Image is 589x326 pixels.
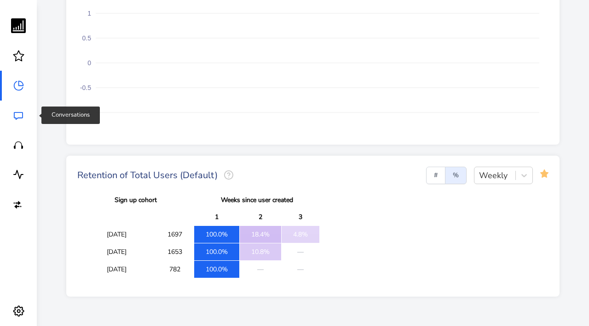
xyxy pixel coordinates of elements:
td: — [282,261,320,278]
td: 100.0% [194,243,240,261]
td: 100.0% [194,226,240,243]
th: 2 [240,208,282,226]
td: 782 [156,261,194,278]
text: -1 [86,109,92,116]
td: 18.4% [240,226,282,243]
td: — [240,261,282,278]
td: — [282,243,320,261]
button: % [445,167,467,184]
td: 4.8% [282,226,320,243]
td: 1653 [156,243,194,261]
text: 0.5 [82,34,92,42]
th: 3 [282,208,320,226]
td: 100.0% [194,261,240,278]
text: 1 [87,10,91,17]
text: -0.5 [80,84,91,91]
td: [DATE] [78,243,156,261]
th: 1 [194,208,240,226]
td: [DATE] [78,226,156,243]
td: 1697 [156,226,194,243]
text: 0 [87,59,91,67]
button: # [426,167,445,184]
div: Weekly [479,169,508,182]
th: Weeks since user created [194,191,320,208]
td: [DATE] [78,261,156,278]
th: Sign up cohort [78,191,194,208]
td: 10.8% [240,243,282,261]
span: Retention of Total Users (Default) [77,169,234,181]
